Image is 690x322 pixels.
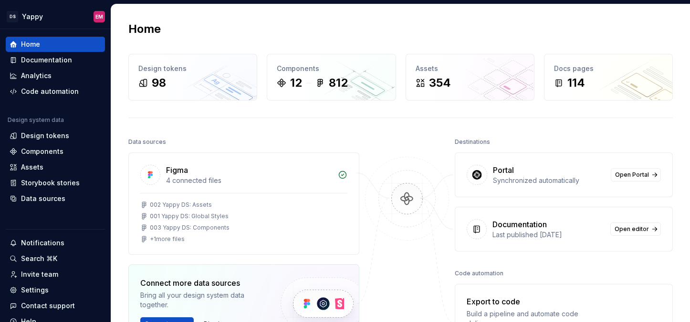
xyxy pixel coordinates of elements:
[7,11,18,22] div: DS
[8,116,64,124] div: Design system data
[138,64,247,73] div: Design tokens
[6,251,105,266] button: Search ⌘K
[150,235,185,243] div: + 1 more files
[610,222,661,236] a: Open editor
[95,13,103,20] div: EM
[6,160,105,175] a: Assets
[6,298,105,313] button: Contact support
[6,52,105,68] a: Documentation
[455,267,503,280] div: Code automation
[544,54,673,101] a: Docs pages114
[611,168,661,181] a: Open Portal
[290,75,302,91] div: 12
[21,55,72,65] div: Documentation
[6,68,105,83] a: Analytics
[615,225,649,233] span: Open editor
[21,285,49,295] div: Settings
[21,194,65,203] div: Data sources
[128,135,166,149] div: Data sources
[166,176,332,185] div: 4 connected files
[6,191,105,206] a: Data sources
[6,84,105,99] a: Code automation
[166,164,188,176] div: Figma
[329,75,348,91] div: 812
[128,54,257,101] a: Design tokens98
[150,212,229,220] div: 001 Yappy DS: Global Styles
[493,176,605,185] div: Synchronized automatically
[567,75,585,91] div: 114
[21,301,75,311] div: Contact support
[6,267,105,282] a: Invite team
[21,87,79,96] div: Code automation
[21,40,40,49] div: Home
[21,178,80,188] div: Storybook stories
[150,201,212,209] div: 002 Yappy DS: Assets
[21,162,43,172] div: Assets
[140,277,264,289] div: Connect more data sources
[6,144,105,159] a: Components
[416,64,524,73] div: Assets
[406,54,534,101] a: Assets354
[2,6,109,27] button: DSYappyEM
[21,238,64,248] div: Notifications
[128,152,359,255] a: Figma4 connected files002 Yappy DS: Assets001 Yappy DS: Global Styles003 Yappy DS: Components+1mo...
[429,75,451,91] div: 354
[615,171,649,179] span: Open Portal
[21,71,52,80] div: Analytics
[22,12,43,21] div: Yappy
[554,64,663,73] div: Docs pages
[6,175,105,191] a: Storybook stories
[492,219,547,230] div: Documentation
[6,235,105,251] button: Notifications
[6,37,105,52] a: Home
[140,291,264,310] div: Bring all your design system data together.
[492,230,605,240] div: Last published [DATE]
[455,135,490,149] div: Destinations
[467,296,592,307] div: Export to code
[493,164,514,176] div: Portal
[21,147,63,156] div: Components
[152,75,166,91] div: 98
[21,131,69,141] div: Design tokens
[6,128,105,143] a: Design tokens
[267,54,396,101] a: Components12812
[150,224,230,231] div: 003 Yappy DS: Components
[277,64,386,73] div: Components
[6,282,105,298] a: Settings
[21,270,58,279] div: Invite team
[21,254,57,263] div: Search ⌘K
[128,21,161,37] h2: Home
